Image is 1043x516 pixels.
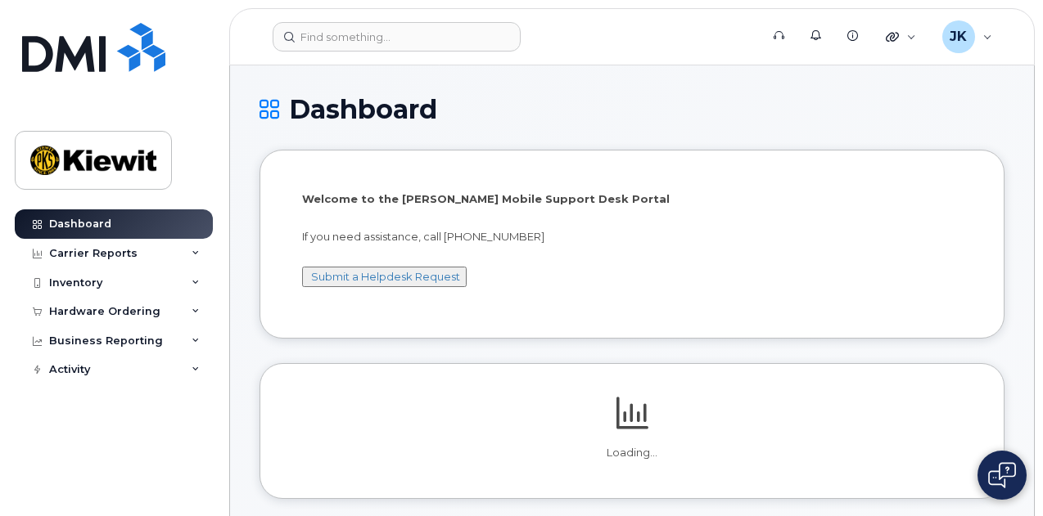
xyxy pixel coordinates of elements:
[260,95,1005,123] h1: Dashboard
[302,191,962,207] p: Welcome to the [PERSON_NAME] Mobile Support Desk Portal
[311,270,460,283] a: Submit a Helpdesk Request
[302,229,962,245] p: If you need assistance, call [PHONE_NUMBER]
[302,267,467,287] button: Submit a Helpdesk Request
[988,462,1016,488] img: Open chat
[290,446,974,460] p: Loading...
